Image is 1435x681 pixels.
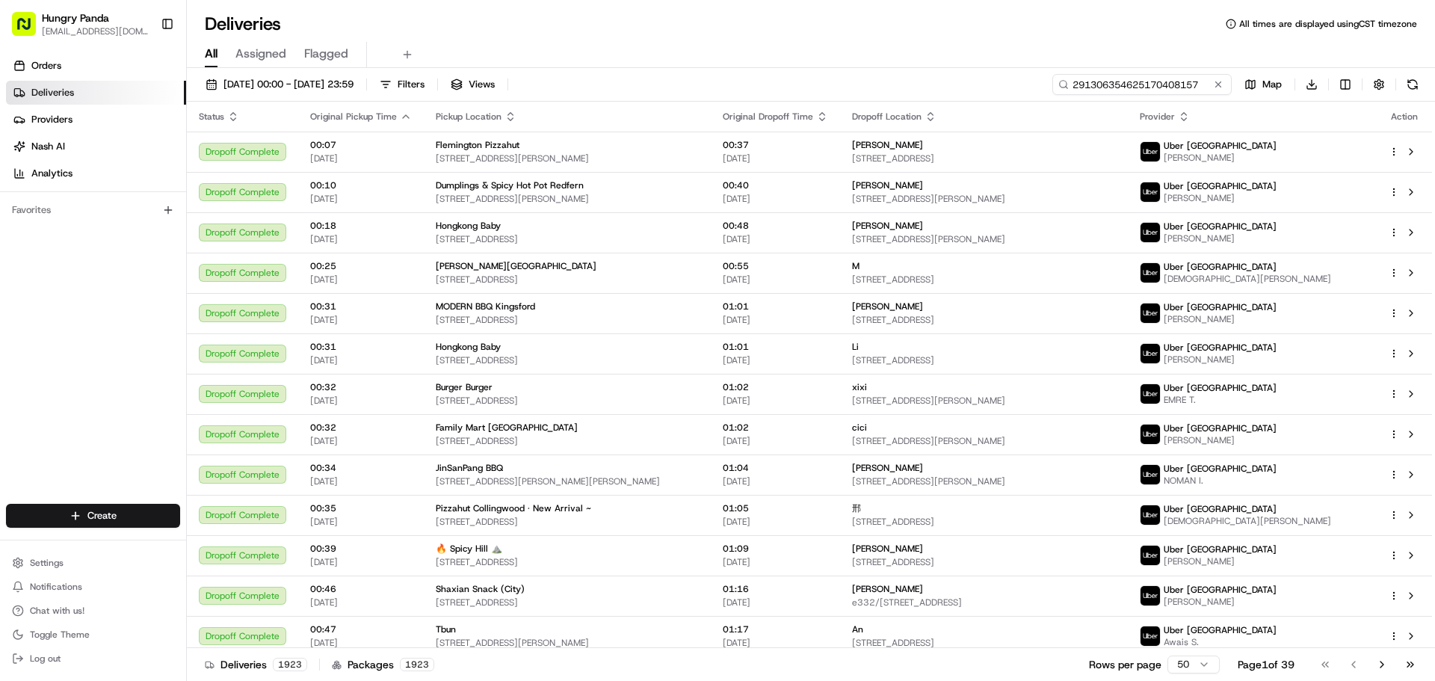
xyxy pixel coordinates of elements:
span: Create [87,509,117,523]
button: Notifications [6,576,180,597]
span: [DATE] [723,395,828,407]
img: uber-new-logo.jpeg [1141,182,1160,202]
span: [DATE] [723,597,828,608]
span: [DATE] [310,435,412,447]
span: Uber [GEOGRAPHIC_DATA] [1164,584,1277,596]
a: Analytics [6,161,186,185]
span: 00:35 [310,502,412,514]
span: xixi [852,381,867,393]
div: We're available if you need us! [67,158,206,170]
span: Dumplings & Spicy Hot Pot Redfern [436,179,584,191]
span: 00:10 [310,179,412,191]
img: 1736555255976-a54dd68f-1ca7-489b-9aae-adbdc363a1c4 [30,232,42,244]
span: 00:31 [310,341,412,353]
span: e332/[STREET_ADDRESS] [852,597,1115,608]
img: uber-new-logo.jpeg [1141,626,1160,646]
button: Refresh [1402,74,1423,95]
span: [PERSON_NAME] [852,220,923,232]
img: uber-new-logo.jpeg [1141,142,1160,161]
div: 1923 [273,658,307,671]
button: Filters [373,74,431,95]
span: Hongkong Baby [436,220,501,232]
span: Status [199,111,224,123]
input: Clear [39,96,247,112]
span: [STREET_ADDRESS][PERSON_NAME] [852,475,1115,487]
span: [PERSON_NAME][GEOGRAPHIC_DATA] [436,260,596,272]
span: [STREET_ADDRESS] [852,637,1115,649]
span: Shaxian Snack (City) [436,583,525,595]
span: [PERSON_NAME] [852,179,923,191]
img: uber-new-logo.jpeg [1141,546,1160,565]
span: Uber [GEOGRAPHIC_DATA] [1164,382,1277,394]
span: • [124,232,129,244]
span: Uber [GEOGRAPHIC_DATA] [1164,221,1277,232]
img: uber-new-logo.jpeg [1141,465,1160,484]
img: uber-new-logo.jpeg [1141,223,1160,242]
span: 01:02 [723,422,828,434]
span: [PERSON_NAME] [46,232,121,244]
span: [PERSON_NAME] [852,139,923,151]
span: 01:05 [723,502,828,514]
img: uber-new-logo.jpeg [1141,384,1160,404]
span: [STREET_ADDRESS][PERSON_NAME] [852,233,1115,245]
span: [PERSON_NAME] [1164,232,1277,244]
span: cici [852,422,867,434]
span: 01:01 [723,341,828,353]
span: [DATE] [310,354,412,366]
span: 00:18 [310,220,412,232]
span: [DATE] [310,233,412,245]
span: [DATE] [723,152,828,164]
span: [STREET_ADDRESS][PERSON_NAME] [436,152,699,164]
img: 1753817452368-0c19585d-7be3-40d9-9a41-2dc781b3d1eb [31,143,58,170]
span: Assigned [235,45,286,63]
span: Awais S. [1164,636,1277,648]
span: [PERSON_NAME] [852,462,923,474]
span: Uber [GEOGRAPHIC_DATA] [1164,503,1277,515]
span: 00:25 [310,260,412,272]
span: [PERSON_NAME] [1164,152,1277,164]
span: Tbun [436,623,456,635]
button: [EMAIL_ADDRESS][DOMAIN_NAME] [42,25,149,37]
span: Family Mart [GEOGRAPHIC_DATA] [436,422,578,434]
div: Page 1 of 39 [1238,657,1294,672]
span: [PERSON_NAME] [852,301,923,312]
div: Start new chat [67,143,245,158]
span: Log out [30,653,61,665]
span: Views [469,78,495,91]
span: 01:02 [723,381,828,393]
div: 💻 [126,336,138,348]
span: Uber [GEOGRAPHIC_DATA] [1164,624,1277,636]
span: [PERSON_NAME] [1164,192,1277,204]
span: [DATE] [310,395,412,407]
span: [PERSON_NAME] [1164,313,1277,325]
span: Pickup Location [436,111,502,123]
span: [DATE] [723,354,828,366]
span: [STREET_ADDRESS] [436,597,699,608]
span: An [852,623,863,635]
button: [DATE] 00:00 - [DATE] 23:59 [199,74,360,95]
button: Chat with us! [6,600,180,621]
span: MODERN BBQ Kingsford [436,301,535,312]
button: Create [6,504,180,528]
span: Uber [GEOGRAPHIC_DATA] [1164,463,1277,475]
span: Burger Burger [436,381,493,393]
span: [PERSON_NAME] [1164,354,1277,366]
span: 00:32 [310,381,412,393]
a: 📗Knowledge Base [9,328,120,355]
span: All times are displayed using CST timezone [1239,18,1417,30]
span: Settings [30,557,64,569]
p: Rows per page [1089,657,1161,672]
span: Uber [GEOGRAPHIC_DATA] [1164,261,1277,273]
span: [STREET_ADDRESS] [852,556,1115,568]
span: 邢 [852,502,861,514]
input: Type to search [1052,74,1232,95]
span: [DATE] 00:00 - [DATE] 23:59 [223,78,354,91]
span: Map [1262,78,1282,91]
span: Providers [31,113,72,126]
span: [STREET_ADDRESS][PERSON_NAME] [852,435,1115,447]
span: 01:16 [723,583,828,595]
span: [STREET_ADDRESS][PERSON_NAME][PERSON_NAME] [436,475,699,487]
span: [STREET_ADDRESS][PERSON_NAME] [852,193,1115,205]
span: [PERSON_NAME] [1164,555,1277,567]
span: 00:31 [310,301,412,312]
